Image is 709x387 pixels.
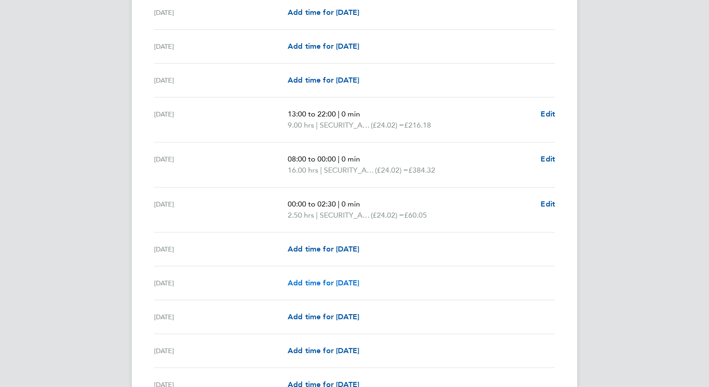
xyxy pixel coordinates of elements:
a: Add time for [DATE] [288,75,359,86]
div: [DATE] [154,109,288,131]
span: (£24.02) = [371,211,404,219]
span: (£24.02) = [375,166,408,174]
span: 0 min [342,110,360,118]
span: Add time for [DATE] [288,8,359,17]
span: Add time for [DATE] [288,76,359,84]
span: 16.00 hrs [288,166,318,174]
a: Edit [541,109,555,120]
span: | [316,211,318,219]
span: Edit [541,155,555,163]
span: £384.32 [408,166,435,174]
span: Add time for [DATE] [288,278,359,287]
span: (£24.02) = [371,121,404,129]
div: [DATE] [154,311,288,322]
span: Add time for [DATE] [288,245,359,253]
a: Add time for [DATE] [288,41,359,52]
span: 08:00 to 00:00 [288,155,336,163]
span: SECURITY_AWAY_MATCHES [320,210,371,221]
a: Add time for [DATE] [288,277,359,289]
div: [DATE] [154,277,288,289]
a: Edit [541,154,555,165]
span: Edit [541,200,555,208]
div: [DATE] [154,244,288,255]
span: 9.00 hrs [288,121,314,129]
span: | [320,166,322,174]
span: 2.50 hrs [288,211,314,219]
div: [DATE] [154,154,288,176]
span: | [338,200,340,208]
span: Edit [541,110,555,118]
span: SECURITY_AWAY_MATCHES [320,120,371,131]
div: [DATE] [154,345,288,356]
span: | [338,110,340,118]
span: 0 min [342,200,360,208]
span: SECURITY_AWAY_MATCHES [324,165,375,176]
div: [DATE] [154,75,288,86]
div: [DATE] [154,199,288,221]
div: [DATE] [154,41,288,52]
span: Add time for [DATE] [288,42,359,51]
span: | [338,155,340,163]
span: 00:00 to 02:30 [288,200,336,208]
a: Edit [541,199,555,210]
span: £60.05 [404,211,427,219]
a: Add time for [DATE] [288,7,359,18]
a: Add time for [DATE] [288,345,359,356]
a: Add time for [DATE] [288,311,359,322]
span: £216.18 [404,121,431,129]
span: 13:00 to 22:00 [288,110,336,118]
span: Add time for [DATE] [288,312,359,321]
span: 0 min [342,155,360,163]
span: | [316,121,318,129]
a: Add time for [DATE] [288,244,359,255]
div: [DATE] [154,7,288,18]
span: Add time for [DATE] [288,346,359,355]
